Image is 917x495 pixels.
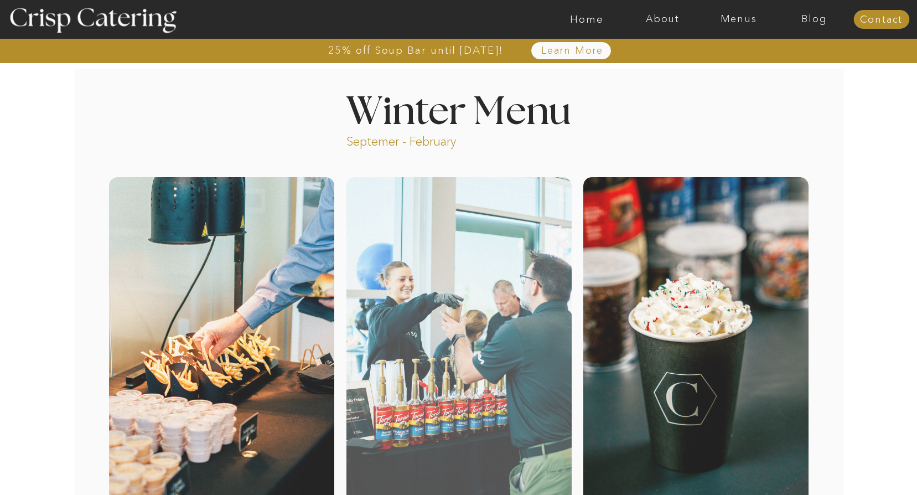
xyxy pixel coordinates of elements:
[853,14,909,25] a: Contact
[305,93,613,126] h1: Winter Menu
[346,133,499,146] p: Septemer - February
[288,45,543,56] a: 25% off Soup Bar until [DATE]!
[625,14,701,25] a: About
[701,14,776,25] a: Menus
[776,14,852,25] a: Blog
[549,14,625,25] a: Home
[516,45,629,56] a: Learn More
